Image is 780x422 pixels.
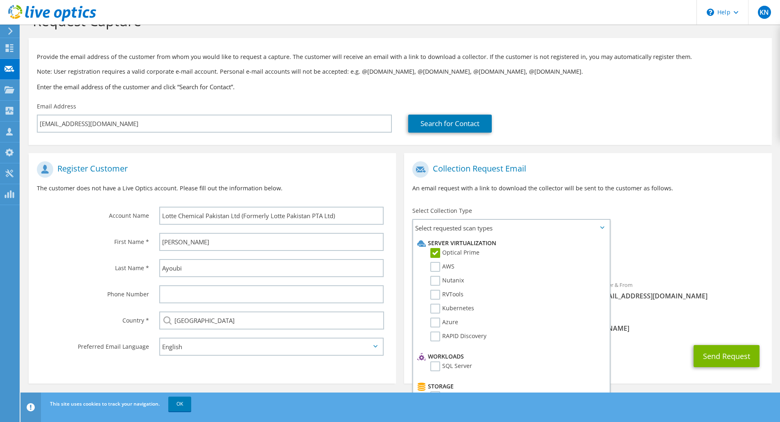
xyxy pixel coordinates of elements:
[404,309,771,337] div: CC & Reply To
[168,397,191,411] a: OK
[37,338,149,351] label: Preferred Email Language
[412,161,759,178] h1: Collection Request Email
[37,184,388,193] p: The customer does not have a Live Optics account. Please fill out the information below.
[430,248,479,258] label: Optical Prime
[758,6,771,19] span: KN
[37,161,384,178] h1: Register Customer
[404,276,588,305] div: To
[412,207,472,215] label: Select Collection Type
[415,381,605,391] li: Storage
[404,239,771,272] div: Requested Collections
[430,361,472,371] label: SQL Server
[37,259,149,272] label: Last Name *
[50,400,160,407] span: This site uses cookies to track your navigation.
[37,82,764,91] h3: Enter the email address of the customer and click “Search for Contact”.
[596,291,764,300] span: [EMAIL_ADDRESS][DOMAIN_NAME]
[37,311,149,325] label: Country *
[37,67,764,76] p: Note: User registration requires a valid corporate e-mail account. Personal e-mail accounts will ...
[37,52,764,61] p: Provide the email address of the customer from whom you would like to request a capture. The cust...
[33,12,764,29] h1: Request Capture
[37,102,76,111] label: Email Address
[415,352,605,361] li: Workloads
[430,290,463,300] label: RVTools
[430,318,458,327] label: Azure
[412,184,763,193] p: An email request with a link to download the collector will be sent to the customer as follows.
[413,220,609,236] span: Select requested scan types
[430,332,486,341] label: RAPID Discovery
[430,276,464,286] label: Nutanix
[37,207,149,220] label: Account Name
[408,115,492,133] a: Search for Contact
[588,276,772,305] div: Sender & From
[430,391,482,401] label: CLARiiON/VNX
[37,233,149,246] label: First Name *
[37,285,149,298] label: Phone Number
[694,345,760,367] button: Send Request
[430,304,474,314] label: Kubernetes
[415,238,605,248] li: Server Virtualization
[430,262,454,272] label: AWS
[707,9,714,16] svg: \n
